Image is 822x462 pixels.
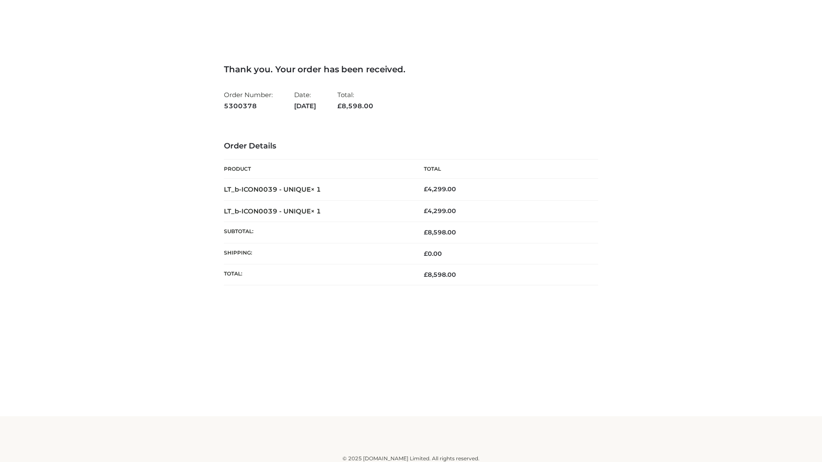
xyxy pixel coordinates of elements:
bdi: 4,299.00 [424,185,456,193]
span: £ [337,102,342,110]
th: Subtotal: [224,222,411,243]
span: 8,598.00 [424,271,456,278]
span: 8,598.00 [337,102,373,110]
strong: LT_b-ICON0039 - UNIQUE [224,185,321,193]
strong: × 1 [311,207,321,215]
th: Shipping: [224,243,411,264]
span: £ [424,185,428,193]
th: Product [224,160,411,179]
span: 8,598.00 [424,228,456,236]
span: £ [424,271,428,278]
strong: [DATE] [294,101,316,112]
h3: Thank you. Your order has been received. [224,64,598,74]
span: £ [424,250,428,258]
bdi: 0.00 [424,250,442,258]
th: Total [411,160,598,179]
h3: Order Details [224,142,598,151]
bdi: 4,299.00 [424,207,456,215]
span: £ [424,207,428,215]
li: Order Number: [224,87,273,113]
li: Total: [337,87,373,113]
li: Date: [294,87,316,113]
strong: × 1 [311,185,321,193]
span: £ [424,228,428,236]
strong: LT_b-ICON0039 - UNIQUE [224,207,321,215]
strong: 5300378 [224,101,273,112]
th: Total: [224,264,411,285]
